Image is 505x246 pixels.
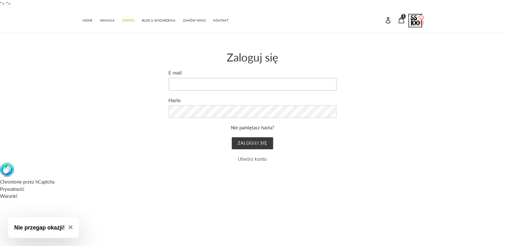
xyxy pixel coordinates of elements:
span: BLOG & WYDARZENIA [142,18,176,23]
a: OFERTA [119,15,138,24]
h1: Zaloguj się [169,50,337,64]
a: KONTAKT [211,15,232,24]
span: KONTAKT [214,18,229,23]
a: Utwórz konto [238,156,267,162]
span: ZAMÓW WINO [183,18,206,23]
span: WINNICA [100,18,115,23]
label: E-mail [169,69,337,76]
a: HOME [80,15,96,24]
span: OFERTA [123,18,135,23]
span: HOME [83,18,93,23]
a: WINNICA [97,15,118,24]
a: Nie pamiętasz hasła? [231,125,274,130]
a: ZAMÓW WINO [180,15,209,24]
input: Zaloguj się [232,137,273,149]
span: 1 [403,15,405,18]
a: BLOG & WYDARZENIA [139,15,179,24]
a: 1 [395,13,408,27]
label: Hasło [169,97,337,104]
